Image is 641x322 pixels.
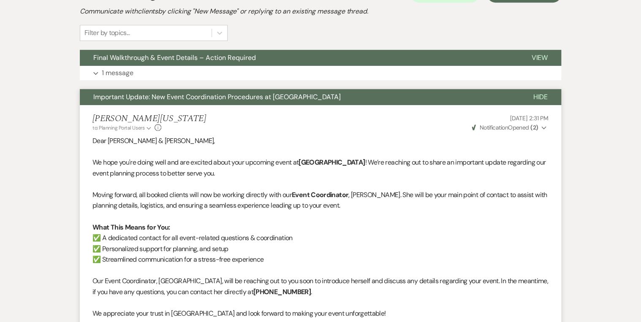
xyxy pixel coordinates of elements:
span: Final Walkthrough & Event Details – Action Required [93,53,256,62]
strong: Event Coordinator [292,190,348,199]
strong: What This Means for You: [92,223,170,232]
span: Notification [479,124,508,131]
p: Our Event Coordinator, [GEOGRAPHIC_DATA], will be reaching out to you soon to introduce herself a... [92,276,549,297]
span: Important Update: New Event Coordination Procedures at [GEOGRAPHIC_DATA] [93,92,341,101]
strong: ( 2 ) [530,124,538,131]
p: ✅ A dedicated contact for all event-related questions & coordination [92,233,549,244]
p: Moving forward, all booked clients will now be working directly with our , [PERSON_NAME]. She wil... [92,189,549,211]
button: Final Walkthrough & Event Details – Action Required [80,50,518,66]
span: Hide [533,92,548,101]
button: Important Update: New Event Coordination Procedures at [GEOGRAPHIC_DATA] [80,89,519,105]
h5: [PERSON_NAME][US_STATE] [92,114,206,124]
button: NotificationOpened (2) [470,123,549,132]
button: Hide [519,89,561,105]
p: ✅ Personalized support for planning, and setup [92,244,549,254]
span: View [531,53,548,62]
span: to: Planning Portal Users [92,124,144,131]
div: Filter by topics... [84,28,130,38]
p: 1 message [102,68,133,78]
p: We appreciate your trust in [GEOGRAPHIC_DATA] and look forward to making your event unforgettable! [92,308,549,319]
strong: [PHONE_NUMBER] [253,287,311,296]
p: We hope you're doing well and are excited about your upcoming event at ! We’re reaching out to sh... [92,157,549,179]
p: ✅ Streamlined communication for a stress-free experience [92,254,549,265]
span: [DATE] 2:31 PM [510,114,549,122]
button: to: Planning Portal Users [92,124,152,132]
span: Opened [472,124,538,131]
button: 1 message [80,66,561,80]
button: View [518,50,561,66]
h2: Communicate with clients by clicking "New Message" or replying to an existing message thread. [80,6,561,16]
p: Dear [PERSON_NAME] & [PERSON_NAME], [92,135,549,146]
strong: [GEOGRAPHIC_DATA] [299,158,365,167]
